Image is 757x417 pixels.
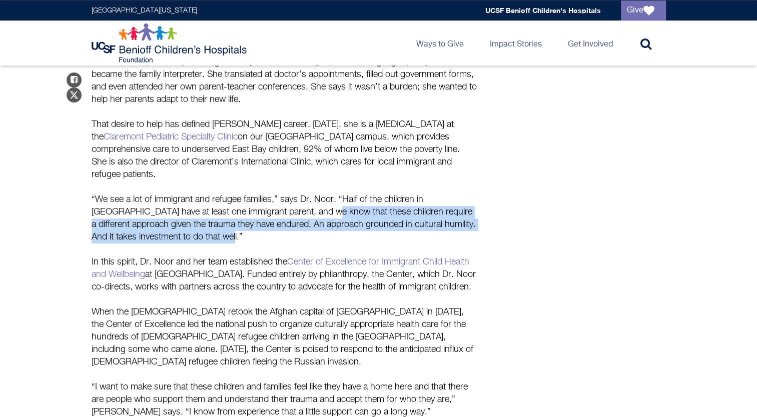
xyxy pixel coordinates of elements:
[104,132,238,141] a: Claremont Pediatric Specialty Clinic
[92,193,477,243] p: “We see a lot of immigrant and refugee families,” says Dr. Noor. “Half of the children in [GEOGRA...
[92,56,477,106] p: Neither of her parents spoke English, so [PERSON_NAME] learned the language quickly and became th...
[92,23,249,63] img: Logo for UCSF Benioff Children's Hospitals Foundation
[92,118,477,181] p: That desire to help has defined [PERSON_NAME] career. [DATE], she is a [MEDICAL_DATA] at the on o...
[485,6,601,14] a: UCSF Benioff Children's Hospitals
[92,306,477,368] p: When the [DEMOGRAPHIC_DATA] retook the Afghan capital of [GEOGRAPHIC_DATA] in [DATE], the Center ...
[92,7,197,14] a: [GEOGRAPHIC_DATA][US_STATE]
[408,20,472,65] a: Ways to Give
[482,20,550,65] a: Impact Stories
[560,20,621,65] a: Get Involved
[92,256,477,293] p: In this spirit, Dr. Noor and her team established the at [GEOGRAPHIC_DATA]. Funded entirely by ph...
[621,0,666,20] a: Give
